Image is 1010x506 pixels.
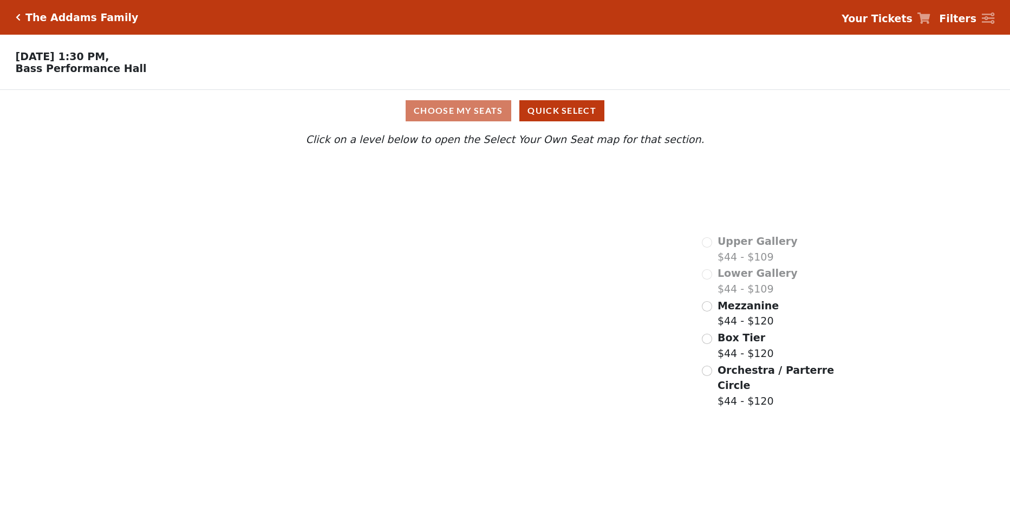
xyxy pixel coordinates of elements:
strong: Filters [939,12,976,24]
span: Orchestra / Parterre Circle [718,364,834,392]
path: Lower Gallery - Seats Available: 0 [259,209,486,281]
label: $44 - $120 [718,362,836,409]
h5: The Addams Family [25,11,138,24]
path: Upper Gallery - Seats Available: 0 [242,167,457,218]
span: Upper Gallery [718,235,798,247]
span: Box Tier [718,332,765,343]
span: Lower Gallery [718,267,798,279]
label: $44 - $120 [718,298,779,329]
span: Mezzanine [718,300,779,312]
label: $44 - $120 [718,330,774,361]
path: Orchestra / Parterre Circle - Seats Available: 118 [361,345,578,476]
p: Click on a level below to open the Select Your Own Seat map for that section. [134,132,876,147]
button: Quick Select [519,100,604,121]
a: Filters [939,11,994,27]
a: Your Tickets [842,11,930,27]
a: Click here to go back to filters [16,14,21,21]
strong: Your Tickets [842,12,913,24]
label: $44 - $109 [718,265,798,296]
label: $44 - $109 [718,233,798,264]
